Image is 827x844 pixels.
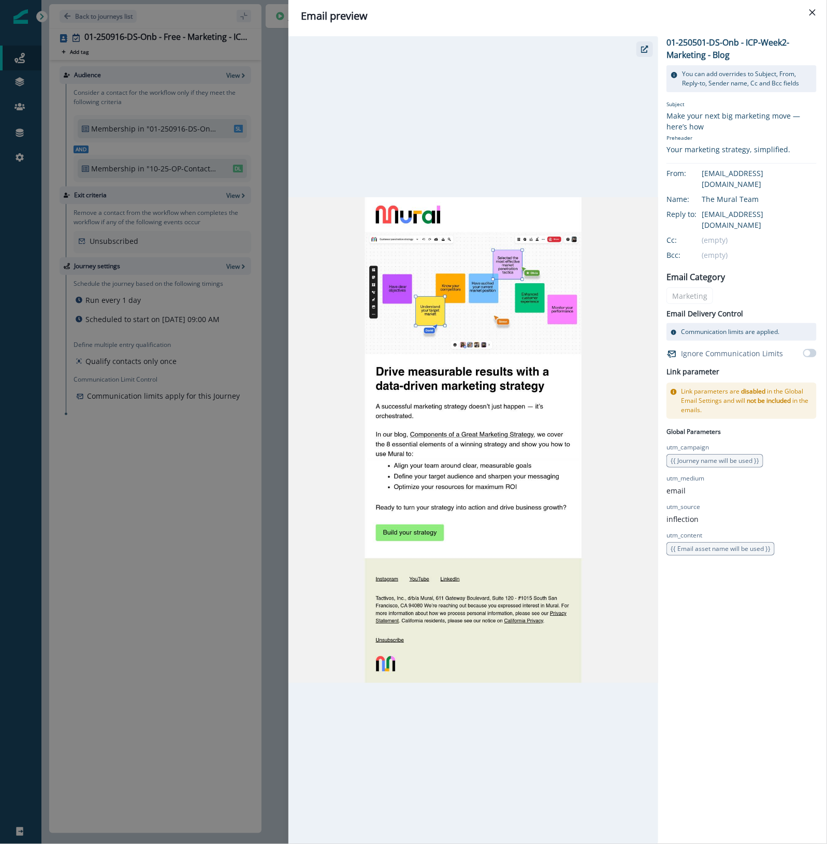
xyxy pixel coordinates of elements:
div: The Mural Team [702,194,817,205]
span: {{ Journey name will be used }} [671,456,759,465]
div: (empty) [702,235,817,245]
div: Reply to: [666,209,718,220]
div: Email preview [301,8,815,24]
div: Cc: [666,235,718,245]
div: Bcc: [666,250,718,260]
img: email asset unavailable [288,197,658,683]
div: (empty) [702,250,817,260]
div: Your marketing strategy, simplified. [666,144,817,155]
p: You can add overrides to Subject, From, Reply-to, Sender name, Cc and Bcc fields [682,69,813,88]
h2: Link parameter [666,366,719,379]
p: utm_medium [666,474,704,483]
p: Subject [666,100,817,110]
p: Preheader [666,132,817,144]
div: Make your next big marketing move — here’s how [666,110,817,132]
div: From: [666,168,718,179]
p: inflection [666,514,699,525]
p: 01-250501-DS-Onb - ICP-Week2-Marketing - Blog [666,36,817,61]
p: email [666,485,686,496]
p: Link parameters are in the Global Email Settings and will in the emails. [681,387,813,415]
p: utm_content [666,531,702,540]
div: [EMAIL_ADDRESS][DOMAIN_NAME] [702,209,817,230]
p: utm_campaign [666,443,709,452]
div: Name: [666,194,718,205]
button: Close [804,4,821,21]
span: not be included [747,396,791,405]
p: Global Parameters [666,425,721,436]
span: {{ Email asset name will be used }} [671,544,771,553]
span: disabled [741,387,765,396]
div: [EMAIL_ADDRESS][DOMAIN_NAME] [702,168,817,190]
p: utm_source [666,502,700,512]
